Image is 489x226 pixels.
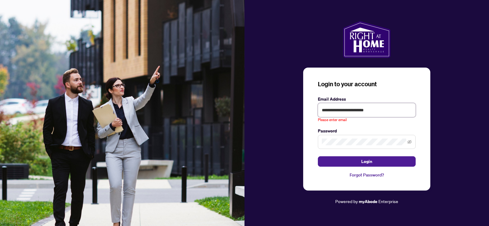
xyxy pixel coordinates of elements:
[335,198,358,204] span: Powered by
[318,128,416,134] label: Password
[318,96,416,102] label: Email Address
[361,157,372,166] span: Login
[407,140,412,144] span: eye-invisible
[318,172,416,178] a: Forgot Password?
[343,21,390,58] img: ma-logo
[359,198,377,205] a: myAbode
[318,80,416,88] h3: Login to your account
[378,198,398,204] span: Enterprise
[318,117,347,123] span: Please enter email
[318,156,416,167] button: Login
